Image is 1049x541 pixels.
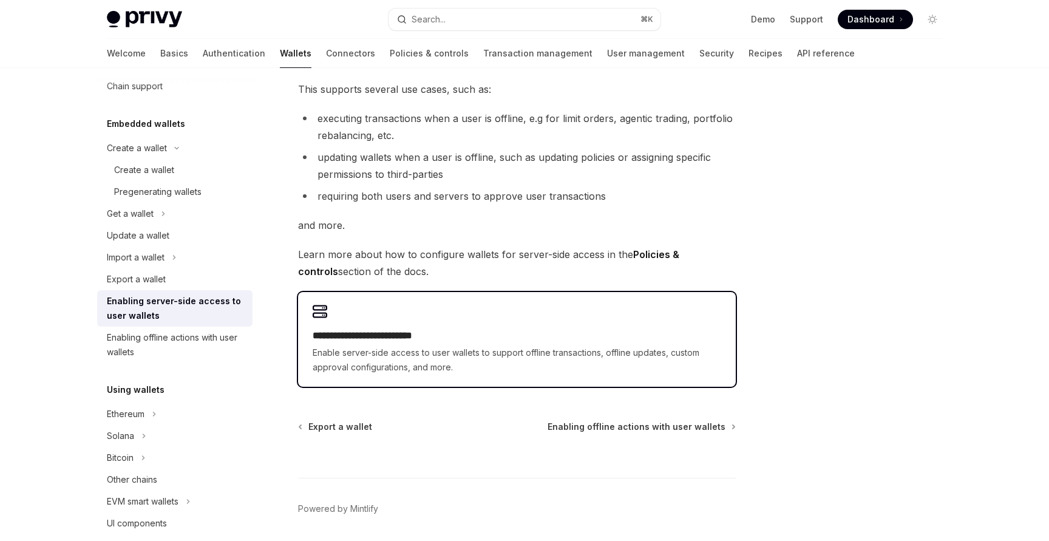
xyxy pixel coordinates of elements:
span: Export a wallet [308,421,372,433]
div: Ethereum [107,407,144,421]
div: Export a wallet [107,272,166,287]
div: Search... [412,12,446,27]
div: UI components [107,516,167,531]
a: UI components [97,512,253,534]
span: and more. [298,217,736,234]
button: Toggle Ethereum section [97,403,253,425]
div: Bitcoin [107,451,134,465]
a: Pregenerating wallets [97,181,253,203]
a: Update a wallet [97,225,253,247]
div: Enabling server-side access to user wallets [107,294,245,323]
button: Toggle Bitcoin section [97,447,253,469]
a: API reference [797,39,855,68]
div: Import a wallet [107,250,165,265]
a: Create a wallet [97,159,253,181]
h5: Embedded wallets [107,117,185,131]
a: Powered by Mintlify [298,503,378,515]
a: Basics [160,39,188,68]
button: Toggle Create a wallet section [97,137,253,159]
h5: Using wallets [107,383,165,397]
a: Welcome [107,39,146,68]
div: Pregenerating wallets [114,185,202,199]
a: Export a wallet [299,421,372,433]
div: Enabling offline actions with user wallets [107,330,245,359]
a: User management [607,39,685,68]
span: Dashboard [847,13,894,26]
div: Create a wallet [114,163,174,177]
a: Transaction management [483,39,592,68]
button: Toggle EVM smart wallets section [97,491,253,512]
a: Wallets [280,39,311,68]
button: Toggle Get a wallet section [97,203,253,225]
a: Policies & controls [390,39,469,68]
button: Toggle Import a wallet section [97,247,253,268]
a: Enabling offline actions with user wallets [97,327,253,363]
li: updating wallets when a user is offline, such as updating policies or assigning specific permissi... [298,149,736,183]
a: Authentication [203,39,265,68]
div: EVM smart wallets [107,494,178,509]
span: ⌘ K [640,15,653,24]
a: Other chains [97,469,253,491]
div: Get a wallet [107,206,154,221]
span: Enabling offline actions with user wallets [548,421,725,433]
a: Connectors [326,39,375,68]
button: Toggle Solana section [97,425,253,447]
a: Recipes [749,39,783,68]
div: Solana [107,429,134,443]
span: This supports several use cases, such as: [298,81,736,98]
span: Learn more about how to configure wallets for server-side access in the section of the docs. [298,246,736,280]
span: Enable server-side access to user wallets to support offline transactions, offline updates, custo... [313,345,721,375]
button: Toggle dark mode [923,10,942,29]
a: Enabling server-side access to user wallets [97,290,253,327]
div: Update a wallet [107,228,169,243]
a: Security [699,39,734,68]
a: Demo [751,13,775,26]
div: Other chains [107,472,157,487]
button: Open search [389,9,660,30]
a: Dashboard [838,10,913,29]
div: Create a wallet [107,141,167,155]
li: requiring both users and servers to approve user transactions [298,188,736,205]
a: Export a wallet [97,268,253,290]
a: Support [790,13,823,26]
li: executing transactions when a user is offline, e.g for limit orders, agentic trading, portfolio r... [298,110,736,144]
a: Enabling offline actions with user wallets [548,421,735,433]
img: light logo [107,11,182,28]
